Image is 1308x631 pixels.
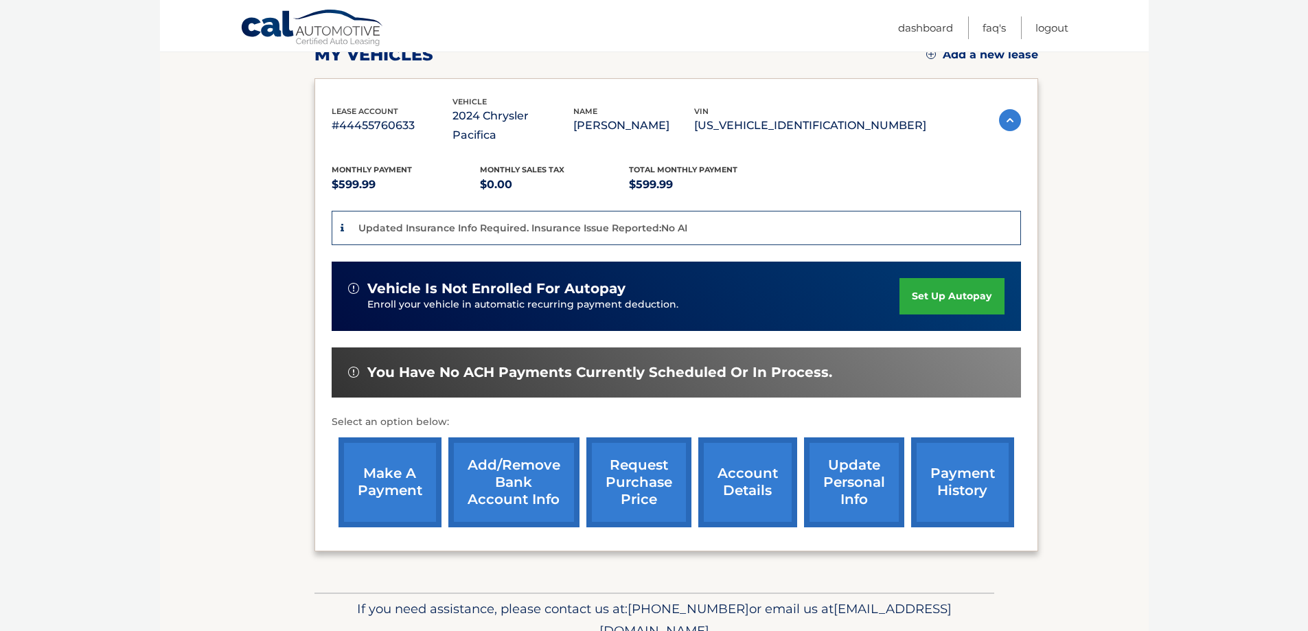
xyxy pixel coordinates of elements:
p: $599.99 [332,175,481,194]
span: [PHONE_NUMBER] [628,601,749,617]
span: vehicle is not enrolled for autopay [367,280,626,297]
p: Enroll your vehicle in automatic recurring payment deduction. [367,297,900,312]
p: $0.00 [480,175,629,194]
a: Add/Remove bank account info [448,437,580,527]
a: request purchase price [586,437,691,527]
a: make a payment [339,437,441,527]
p: [US_VEHICLE_IDENTIFICATION_NUMBER] [694,116,926,135]
p: $599.99 [629,175,778,194]
a: set up autopay [899,278,1004,314]
a: FAQ's [983,16,1006,39]
a: Add a new lease [926,48,1038,62]
span: lease account [332,106,398,116]
h2: my vehicles [314,45,433,65]
img: add.svg [926,49,936,59]
img: accordion-active.svg [999,109,1021,131]
span: Monthly Payment [332,165,412,174]
img: alert-white.svg [348,367,359,378]
a: update personal info [804,437,904,527]
span: You have no ACH payments currently scheduled or in process. [367,364,832,381]
span: Monthly sales Tax [480,165,564,174]
span: name [573,106,597,116]
a: payment history [911,437,1014,527]
a: Logout [1035,16,1068,39]
span: Total Monthly Payment [629,165,737,174]
p: Select an option below: [332,414,1021,431]
a: Cal Automotive [240,9,385,49]
img: alert-white.svg [348,283,359,294]
span: vehicle [452,97,487,106]
p: [PERSON_NAME] [573,116,694,135]
p: Updated Insurance Info Required. Insurance Issue Reported:No AI [358,222,687,234]
a: Dashboard [898,16,953,39]
a: account details [698,437,797,527]
p: #44455760633 [332,116,452,135]
span: vin [694,106,709,116]
p: 2024 Chrysler Pacifica [452,106,573,145]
